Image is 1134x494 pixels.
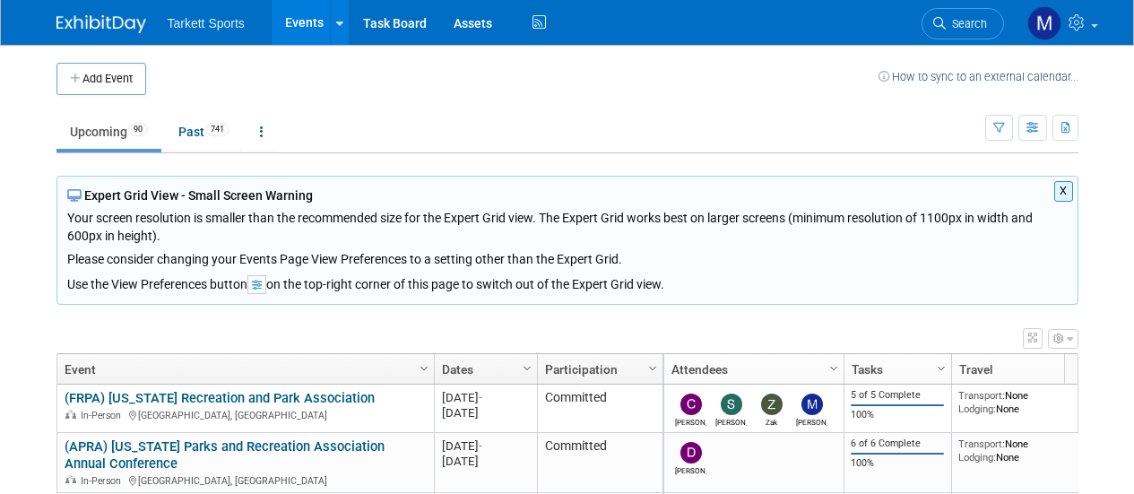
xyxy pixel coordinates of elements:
a: Event [65,354,422,385]
div: Chris Wedge [675,415,706,427]
a: Past741 [165,115,243,149]
a: (FRPA) [US_STATE] Recreation and Park Association [65,390,375,406]
div: [DATE] [442,390,529,405]
a: Tasks [852,354,939,385]
a: (APRA) [US_STATE] Parks and Recreation Association Annual Conference [65,438,385,472]
img: Zak Sigler [761,394,783,415]
a: Column Settings [931,354,951,381]
img: In-Person Event [65,410,76,419]
div: [GEOGRAPHIC_DATA], [GEOGRAPHIC_DATA] [65,472,426,488]
div: 100% [851,457,944,470]
img: Serge Silva [721,394,742,415]
img: Mathieu Martel [1027,6,1061,40]
div: [GEOGRAPHIC_DATA], [GEOGRAPHIC_DATA] [65,407,426,422]
div: Serge Silva [715,415,747,427]
img: Mathieu Martel [801,394,823,415]
div: Zak Sigler [756,415,787,427]
span: Search [946,17,987,30]
span: Column Settings [934,361,948,376]
span: - [479,391,482,404]
span: Column Settings [417,361,431,376]
div: Mathieu Martel [796,415,827,427]
a: Column Settings [824,354,844,381]
span: 741 [205,123,229,136]
span: Transport: [958,438,1005,450]
img: Chris Wedge [680,394,702,415]
div: Please consider changing your Events Page View Preferences to a setting other than the Expert Grid. [67,245,1068,268]
a: Dates [442,354,525,385]
img: In-Person Event [65,475,76,484]
span: In-Person [81,410,126,421]
span: Column Settings [827,361,841,376]
span: Column Settings [645,361,660,376]
span: Transport: [958,389,1005,402]
div: Expert Grid View - Small Screen Warning [67,186,1068,204]
a: Column Settings [643,354,662,381]
span: 90 [128,123,148,136]
div: [DATE] [442,405,529,420]
span: In-Person [81,475,126,487]
div: [DATE] [442,454,529,469]
div: 100% [851,409,944,421]
div: 5 of 5 Complete [851,389,944,402]
a: Search [922,8,1004,39]
div: Use the View Preferences button on the top-right corner of this page to switch out of the Expert ... [67,268,1068,294]
div: None None [958,389,1087,415]
td: Committed [537,385,662,433]
div: Your screen resolution is smaller than the recommended size for the Expert Grid view. The Expert ... [67,204,1068,268]
button: Add Event [56,63,146,95]
a: Participation [545,354,651,385]
td: Committed [537,433,662,493]
a: Column Settings [517,354,537,381]
a: How to sync to an external calendar... [879,70,1078,83]
span: Lodging: [958,451,996,464]
div: 6 of 6 Complete [851,438,944,450]
a: Attendees [671,354,832,385]
a: Upcoming90 [56,115,161,149]
img: David Dwyer [680,442,702,464]
div: David Dwyer [675,464,706,475]
a: Travel [959,354,1083,385]
div: [DATE] [442,438,529,454]
span: Lodging: [958,403,996,415]
span: Tarkett Sports [168,16,245,30]
a: Column Settings [414,354,434,381]
img: ExhibitDay [56,15,146,33]
span: - [479,439,482,453]
span: Column Settings [520,361,534,376]
button: X [1054,181,1073,202]
div: None None [958,438,1087,464]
